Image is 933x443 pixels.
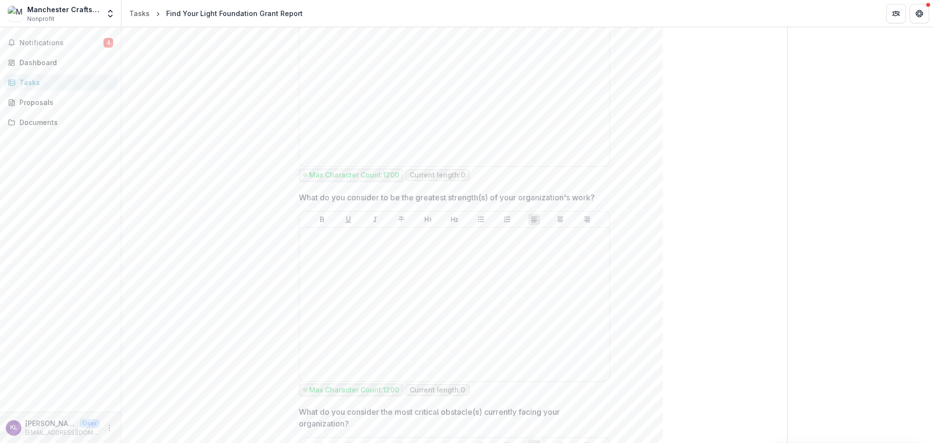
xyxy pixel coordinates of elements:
button: Get Help [910,4,929,23]
span: Nonprofit [27,15,54,23]
a: Proposals [4,94,117,110]
p: [EMAIL_ADDRESS][DOMAIN_NAME] [25,428,100,437]
button: Heading 1 [422,213,434,225]
button: Bold [316,213,328,225]
p: User [80,419,100,428]
button: Align Center [554,213,566,225]
button: Ordered List [501,213,513,225]
div: Find Your Light Foundation Grant Report [166,8,303,18]
a: Tasks [125,6,154,20]
nav: breadcrumb [125,6,307,20]
button: More [104,422,115,434]
p: What do you consider to be the greatest strength(s) of your organization's work? [299,192,595,203]
button: Align Right [581,213,593,225]
p: What do you consider the most critical obstacle(s) currently facing your organization? [299,406,604,429]
button: Underline [343,213,354,225]
button: Partners [886,4,906,23]
span: Notifications [19,39,104,47]
button: Strike [396,213,407,225]
div: Karen Linscott [10,425,17,431]
p: [PERSON_NAME] [25,418,76,428]
button: Open entity switcher [104,4,117,23]
div: Tasks [129,8,150,18]
div: Proposals [19,97,109,107]
a: Tasks [4,74,117,90]
p: Current length: 0 [410,386,465,394]
div: Dashboard [19,57,109,68]
button: Bullet List [475,213,487,225]
button: Notifications4 [4,35,117,51]
a: Dashboard [4,54,117,71]
button: Italicize [369,213,381,225]
img: Manchester Craftsmen’s Guild [8,6,23,21]
a: Documents [4,114,117,130]
div: Manchester Craftsmen’s Guild [27,4,100,15]
p: Current length: 0 [410,171,465,179]
div: Documents [19,117,109,127]
div: Tasks [19,77,109,88]
button: Align Left [528,213,540,225]
button: Heading 2 [449,213,460,225]
p: Max Character Count: 1200 [309,171,399,179]
span: 4 [104,38,113,48]
p: Max Character Count: 1200 [309,386,399,394]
